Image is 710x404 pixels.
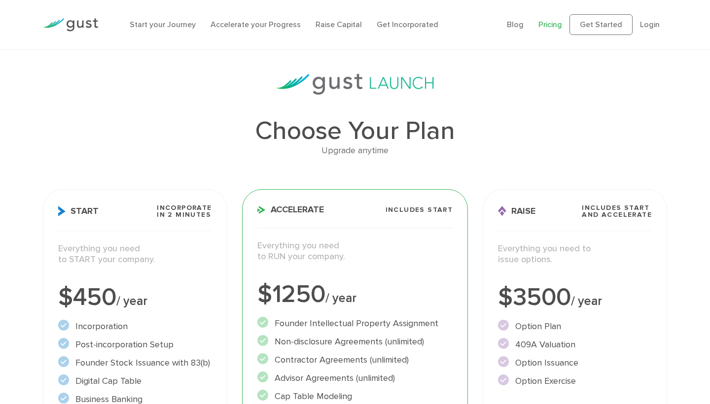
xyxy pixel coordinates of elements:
[58,338,212,351] li: Post-incorporation Setup
[257,240,453,263] p: Everything you need to RUN your company.
[257,317,453,330] li: Founder Intellectual Property Assignment
[386,206,453,213] span: Includes START
[498,243,652,266] p: Everything you need to issue options.
[43,118,667,144] h1: Choose Your Plan
[498,356,652,370] li: Option Issuance
[43,18,98,32] img: Gust Logo
[582,204,652,218] span: Includes START and ACCELERATE
[58,206,66,216] img: Start Icon X2
[316,20,362,29] a: Raise Capital
[498,320,652,333] li: Option Plan
[58,374,212,388] li: Digital Cap Table
[58,206,99,216] span: Start
[571,294,602,308] span: / year
[58,243,212,266] p: Everything you need to START your company.
[58,285,212,310] div: $450
[507,20,524,29] a: Blog
[58,320,212,333] li: Incorporation
[211,20,301,29] a: Accelerate your Progress
[325,291,356,305] span: / year
[257,206,266,214] img: Accelerate Icon
[257,205,324,214] span: Accelerate
[257,371,453,385] li: Advisor Agreements (unlimited)
[538,20,562,29] a: Pricing
[257,353,453,367] li: Contractor Agreements (unlimited)
[276,74,434,95] img: gust-launch-logos.svg
[58,356,212,370] li: Founder Stock Issuance with 83(b)
[157,204,212,218] span: Incorporate in 2 Minutes
[498,285,652,310] div: $3500
[257,390,453,403] li: Cap Table Modeling
[498,374,652,388] li: Option Exercise
[257,282,453,307] div: $1250
[640,20,660,29] a: Login
[43,144,667,158] div: Upgrade anytime
[257,335,453,348] li: Non-disclosure Agreements (unlimited)
[116,294,147,308] span: / year
[130,20,196,29] a: Start your Journey
[498,206,506,216] img: Raise Icon
[569,14,633,35] a: Get Started
[377,20,438,29] a: Get Incorporated
[498,206,535,216] span: Raise
[498,338,652,351] li: 409A Valuation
